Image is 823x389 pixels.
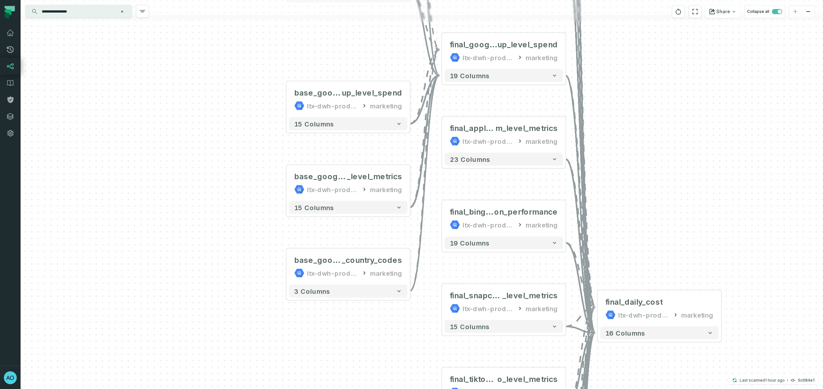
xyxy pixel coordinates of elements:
[450,291,502,301] span: final_snapchat_campaign
[294,171,347,182] span: base_google_ads_geo
[307,268,358,278] div: ltx-dwh-prod-processed
[463,52,514,63] div: ltx-dwh-prod-processed
[605,329,645,337] span: 16 columns
[294,287,330,295] span: 3 columns
[526,136,558,146] div: marketing
[450,207,558,217] div: final_bing_ads_user_location_performance
[410,50,439,208] g: Edge from c057bcb5050a8aaea7f05a98c56f42d4 to ea0b433d08b71fee225b8abd173ba129
[565,159,595,307] g: Edge from 9a77edb368edf5375c73af7fa9f0e859 to cdc799c67f2709c4d8c60dc35618e618
[565,307,595,327] g: Edge from 9a7d31d28a8385322ace3a017543d348 to cdc799c67f2709c4d8c60dc35618e618
[463,303,514,314] div: ltx-dwh-prod-processed
[4,371,17,384] img: avatar of aovechinnikov
[526,52,558,63] div: marketing
[497,374,558,384] span: o_level_metrics
[347,171,402,182] span: _level_metrics
[370,101,402,111] div: marketing
[502,291,558,301] span: _level_metrics
[370,268,402,278] div: marketing
[765,378,785,383] relative-time: Sep 2, 2025, 9:26 AM GMT+3
[307,184,358,195] div: ltx-dwh-prod-processed
[526,303,558,314] div: marketing
[294,171,402,182] div: base_google_ads_geo_level_metrics
[119,8,125,15] button: Clear search query
[798,378,814,382] h4: 5c084e1
[565,76,595,307] g: Edge from ea0b433d08b71fee225b8abd173ba129 to cdc799c67f2709c4d8c60dc35618e618
[450,72,490,79] span: 19 columns
[728,376,818,384] button: Last scanned[DATE] 9:26:37 AM5c084e1
[744,5,785,18] button: Collapse all
[450,123,495,134] span: final_apple_search_ter
[740,377,785,384] p: Last scanned
[497,40,558,50] span: up_level_spend
[294,120,334,128] span: 15 columns
[294,88,342,98] span: base_google_ads_geo_adgro
[342,255,402,265] span: _country_codes
[307,101,358,111] div: ltx-dwh-prod-processed
[450,123,558,134] div: final_apple_search_term_level_metrics
[526,220,558,230] div: marketing
[495,123,558,134] span: m_level_metrics
[463,136,514,146] div: ltx-dwh-prod-processed
[802,5,815,18] button: zoom out
[450,239,490,247] span: 19 columns
[565,243,595,307] g: Edge from e2b83a2f370aa2ea94edbcb3e6bbc9aa to cdc799c67f2709c4d8c60dc35618e618
[450,291,558,301] div: final_snapchat_campaign_level_metrics
[450,40,497,50] span: final_google_ads_geo_adgro
[294,255,342,265] span: base_google_ads
[705,5,740,18] button: Share
[450,323,490,330] span: 15 columns
[294,204,334,211] span: 15 columns
[342,88,402,98] span: up_level_spend
[450,374,558,384] div: final_tiktok_geo_level_metrics
[450,207,494,217] span: final_bing_ads_user_locati
[494,207,558,217] span: on_performance
[294,88,402,98] div: base_google_ads_geo_adgroup_level_spend
[370,184,402,195] div: marketing
[450,155,490,163] span: 23 columns
[450,40,558,50] div: final_google_ads_geo_adgroup_level_spend
[605,297,663,307] div: final_daily_cost
[463,220,514,230] div: ltx-dwh-prod-processed
[681,310,713,320] div: marketing
[618,310,670,320] div: ltx-dwh-prod-processed
[294,255,402,265] div: base_google_ads_country_codes
[450,374,497,384] span: final_tiktok_ge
